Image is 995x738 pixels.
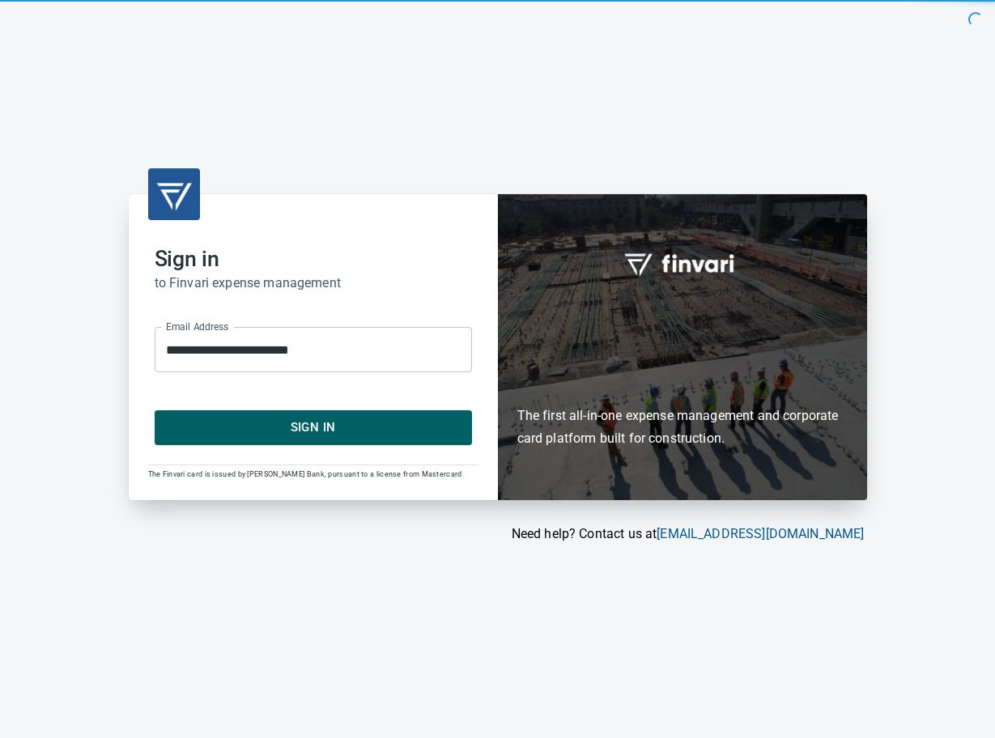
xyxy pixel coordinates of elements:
[148,470,462,478] span: The Finvari card is issued by [PERSON_NAME] Bank, pursuant to a license from Mastercard
[172,417,454,438] span: Sign In
[155,175,193,214] img: transparent_logo.png
[498,194,867,499] div: Finvari
[155,410,472,444] button: Sign In
[657,526,864,541] a: [EMAIL_ADDRESS][DOMAIN_NAME]
[155,246,472,272] h2: Sign in
[622,244,743,282] img: fullword_logo_white.png
[129,524,865,544] p: Need help? Contact us at
[517,312,848,450] h6: The first all-in-one expense management and corporate card platform built for construction.
[155,272,472,295] h6: to Finvari expense management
